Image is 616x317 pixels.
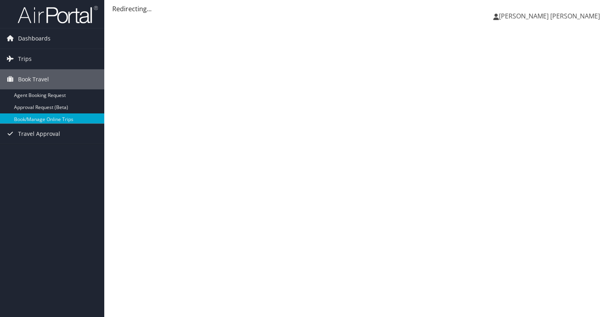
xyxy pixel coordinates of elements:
[18,124,60,144] span: Travel Approval
[112,4,608,14] div: Redirecting...
[493,4,608,28] a: [PERSON_NAME] [PERSON_NAME]
[18,49,32,69] span: Trips
[18,69,49,89] span: Book Travel
[499,12,600,20] span: [PERSON_NAME] [PERSON_NAME]
[18,5,98,24] img: airportal-logo.png
[18,28,51,48] span: Dashboards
